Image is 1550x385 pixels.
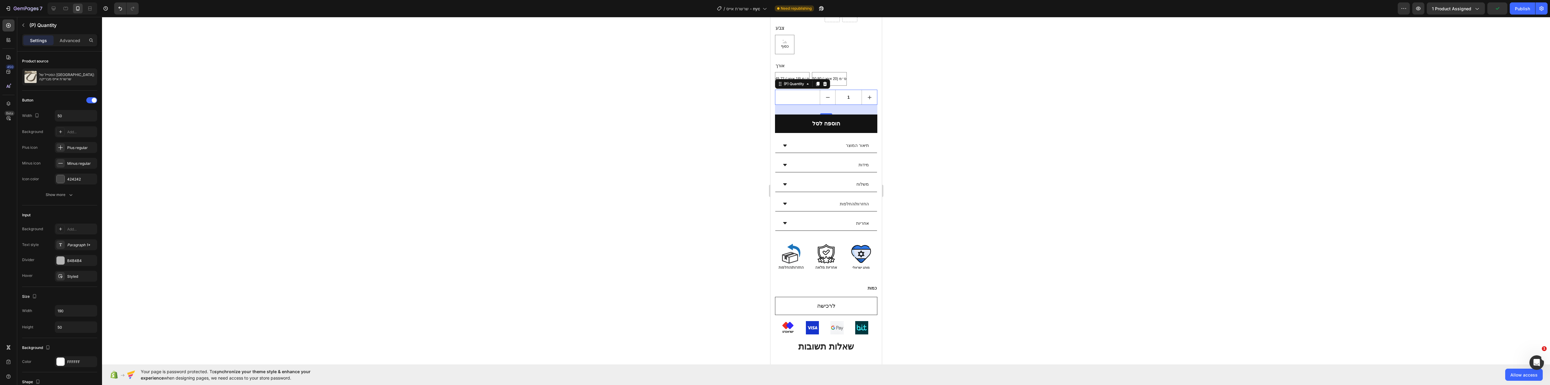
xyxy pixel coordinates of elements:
[67,129,96,135] div: Add...
[2,2,45,15] button: 7
[55,305,97,316] input: Auto
[55,322,97,333] input: Auto
[114,2,139,15] div: Undo/Redo
[141,368,334,381] span: Your page is password protected. To when designing pages, we need access to your store password.
[29,22,95,29] p: (P) Quantity
[22,273,33,278] div: Hover
[67,274,96,279] div: Styled
[30,37,47,44] p: Settings
[22,359,31,364] div: Color
[22,324,33,330] div: Height
[141,369,311,380] span: synchronize your theme style & enhance your experience
[55,110,97,121] input: Auto
[22,308,32,314] div: Width
[726,5,760,12] span: שרשרת אייס - nyc
[22,98,33,103] div: Button
[1505,369,1543,381] button: Allow access
[5,111,15,116] div: Beta
[1432,5,1471,12] span: 1 product assigned
[60,37,80,44] p: Advanced
[770,17,882,364] iframe: Design area
[1542,346,1547,351] span: 1
[22,161,41,166] div: Minus icon
[1510,2,1535,15] button: Publish
[40,5,42,12] p: 7
[67,258,96,264] div: B4B4B4
[1427,2,1485,15] button: 1 product assigned
[39,73,95,81] p: הסטייל של [GEOGRAPHIC_DATA]: שרשרת אייס מבריקה
[67,177,96,182] div: 424242
[22,58,48,64] div: Product source
[22,189,97,200] button: Show more
[1529,355,1544,370] iframe: Intercom live chat
[46,192,74,198] div: Show more
[22,176,39,182] div: Icon color
[6,65,15,69] div: 450
[724,5,725,12] span: /
[22,145,38,150] div: Plus icon
[781,6,812,11] span: Need republishing
[22,212,31,218] div: Input
[22,242,39,247] div: Text style
[22,257,35,263] div: Divider
[22,293,38,301] div: Size
[67,161,96,166] div: Minus regular
[22,129,43,134] div: Background
[25,71,37,83] img: product feature img
[67,359,96,365] div: FFFFFF
[1515,5,1530,12] div: Publish
[22,112,41,120] div: Width
[67,242,96,248] div: Paragraph 1*
[67,145,96,151] div: Plus regular
[22,226,43,232] div: Background
[22,344,51,352] div: Background
[67,227,96,232] div: Add...
[1510,372,1538,378] span: Allow access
